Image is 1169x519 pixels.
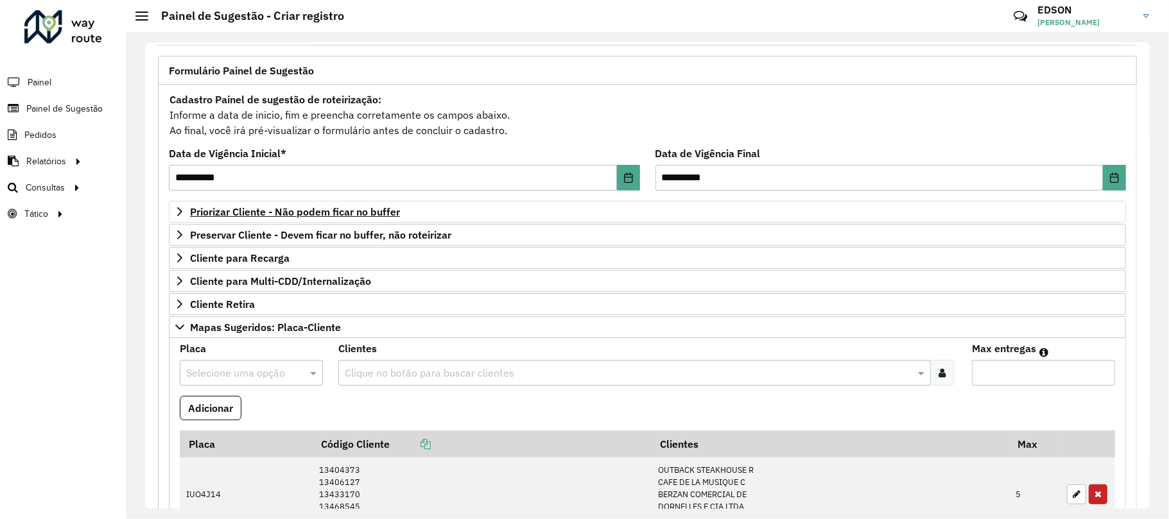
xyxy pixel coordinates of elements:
[26,155,66,168] span: Relatórios
[1037,17,1134,28] span: [PERSON_NAME]
[190,276,371,286] span: Cliente para Multi-CDD/Internalização
[169,270,1126,292] a: Cliente para Multi-CDD/Internalização
[180,341,206,356] label: Placa
[1007,3,1034,30] a: Contato Rápido
[169,293,1126,315] a: Cliente Retira
[26,181,65,194] span: Consultas
[617,165,640,191] button: Choose Date
[169,247,1126,269] a: Cliente para Recarga
[169,224,1126,246] a: Preservar Cliente - Devem ficar no buffer, não roteirizar
[169,93,381,106] strong: Cadastro Painel de sugestão de roteirização:
[190,253,290,263] span: Cliente para Recarga
[180,430,312,457] th: Placa
[169,65,314,76] span: Formulário Painel de Sugestão
[148,9,344,23] h2: Painel de Sugestão - Criar registro
[972,341,1036,356] label: Max entregas
[1009,430,1061,457] th: Max
[390,438,431,450] a: Copiar
[180,396,241,420] button: Adicionar
[190,322,341,332] span: Mapas Sugeridos: Placa-Cliente
[312,430,651,457] th: Código Cliente
[26,102,103,115] span: Painel de Sugestão
[169,316,1126,338] a: Mapas Sugeridos: Placa-Cliente
[190,299,255,309] span: Cliente Retira
[169,91,1126,139] div: Informe a data de inicio, fim e preencha corretamente os campos abaixo. Ao final, você irá pré-vi...
[24,207,48,221] span: Tático
[28,76,51,89] span: Painel
[169,201,1126,223] a: Priorizar Cliente - Não podem ficar no buffer
[190,230,451,240] span: Preservar Cliente - Devem ficar no buffer, não roteirizar
[338,341,377,356] label: Clientes
[190,207,400,217] span: Priorizar Cliente - Não podem ficar no buffer
[24,128,56,142] span: Pedidos
[1039,347,1048,357] em: Máximo de clientes que serão colocados na mesma rota com os clientes informados
[655,146,761,161] label: Data de Vigência Final
[1103,165,1126,191] button: Choose Date
[1037,4,1134,16] h3: EDSON
[652,430,1009,457] th: Clientes
[169,146,286,161] label: Data de Vigência Inicial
